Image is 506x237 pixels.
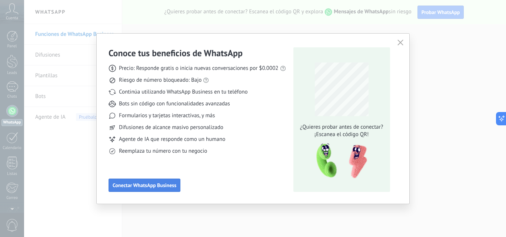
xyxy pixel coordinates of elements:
[119,148,207,155] span: Reemplaza tu número con tu negocio
[113,183,176,188] span: Conectar WhatsApp Business
[119,112,215,119] span: Formularios y tarjetas interactivas, y más
[119,88,247,96] span: Continúa utilizando WhatsApp Business en tu teléfono
[109,179,180,192] button: Conectar WhatsApp Business
[310,141,369,181] img: qr-pic-1x.png
[298,131,385,138] span: ¡Escanea el código QR!
[119,136,225,143] span: Agente de IA que responde como un humano
[119,100,230,108] span: Bots sin código con funcionalidades avanzadas
[109,47,243,59] h3: Conoce tus beneficios de WhatsApp
[119,124,223,131] span: Difusiones de alcance masivo personalizado
[119,65,279,72] span: Precio: Responde gratis o inicia nuevas conversaciones por $0.0002
[119,77,202,84] span: Riesgo de número bloqueado: Bajo
[298,123,385,131] span: ¿Quieres probar antes de conectar?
